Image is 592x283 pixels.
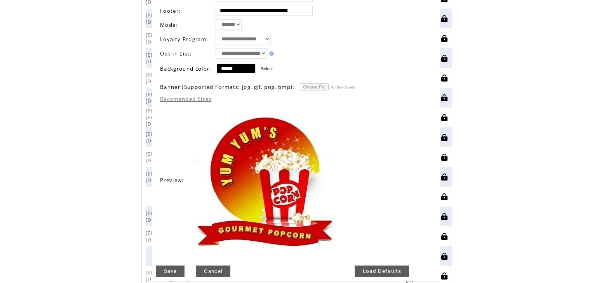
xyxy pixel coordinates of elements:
[441,193,448,200] a: Click to disable this license
[441,213,448,220] a: Click to disable this license
[441,233,448,240] a: Click to disable this license
[441,75,448,82] a: Click to disable this license
[441,15,448,22] a: Click to disable this license
[146,108,193,127] span: [PERSON_NAME][EMAIL_ADDRESS][DOMAIN_NAME]
[146,91,193,104] span: [EMAIL_ADDRESS][DOMAIN_NAME]
[156,266,185,277] a: Save
[146,151,193,164] span: [EMAIL_ADDRESS][DOMAIN_NAME]
[160,95,211,102] label: Recomended Sizes
[267,51,274,56] img: help.gif
[441,94,448,101] a: Click to disable this license
[441,55,448,62] a: Click to disable this license
[160,21,178,28] span: Mode:
[160,83,295,90] span: Banner (Supported Formats: jpg, gif, png, bmp):
[441,273,448,280] a: Click to disable this license
[146,71,193,85] span: [EMAIL_ADDRESS][DOMAIN_NAME]
[160,177,184,184] span: Preview:
[355,266,409,277] a: Load Defaults
[146,230,193,243] span: [EMAIL_ADDRESS][DOMAIN_NAME]
[160,65,212,72] span: Background color:
[160,50,192,57] span: Opt-in List:
[146,12,193,25] span: [EMAIL_ADDRESS][DOMAIN_NAME]
[160,7,181,14] span: Footer:
[146,210,193,223] span: [EMAIL_ADDRESS][DOMAIN_NAME]
[146,32,193,45] span: [EMAIL_ADDRESS][DOMAIN_NAME]
[146,269,193,283] span: [EMAIL_ADDRESS][DOMAIN_NAME]
[146,52,193,65] span: [EMAIL_ADDRESS][DOMAIN_NAME]
[160,36,208,43] span: Loyalty Program:
[441,253,448,260] a: Click to disable this license
[261,66,273,71] label: Select
[441,35,448,42] a: Click to disable this license
[441,114,448,121] a: Click to disable this license
[441,154,448,161] a: Click to disable this license
[441,174,448,181] a: Click to disable this license
[146,170,193,184] span: [EMAIL_ADDRESS][DOMAIN_NAME]
[441,134,448,141] a: Click to disable this license
[196,266,230,277] a: Cancel
[146,131,193,144] span: [EMAIL_ADDRESS][DOMAIN_NAME]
